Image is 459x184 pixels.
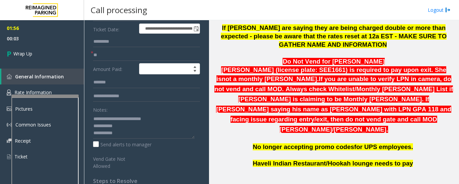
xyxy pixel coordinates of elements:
img: 'icon' [7,139,11,143]
img: logout [445,6,451,13]
span: Rate Information [14,89,52,96]
span: If you are unable to verify LPN in camera, do not vend and call MOD. Always check Whitelist/Month... [214,75,453,133]
span: No longer accepting promo codes [253,143,354,150]
span: If [PERSON_NAME] are saying they are being charged double or more than expected - please be aware... [221,24,447,48]
img: 'icon' [7,154,11,160]
span: Wrap Up [13,50,32,57]
label: Vend Gate Not Allowed [91,153,137,170]
span: Increase value [190,64,200,69]
span: not a monthly [PERSON_NAME]. [216,66,446,83]
span: Decrease value [190,69,200,74]
a: General Information [1,69,84,84]
span: General Information [15,73,64,80]
span: Toggle popup [192,24,200,33]
span: [PERSON_NAME] (license plate: SEE1661) is required to pay upon exit. She is [216,66,446,83]
h3: Call processing [87,2,151,18]
img: 'icon' [7,122,12,127]
span: for UPS employees. [354,143,413,150]
label: Send alerts to manager [93,141,152,148]
label: Ticket Date: [91,24,137,34]
span: Haveli Indian Restaurant/Hookah lounge needs to pay [253,160,413,167]
img: 'icon' [7,74,12,79]
img: 'icon' [7,107,12,111]
span: Do Not Vend for [PERSON_NAME] [283,58,385,65]
img: 'icon' [7,89,11,96]
label: Notes: [93,104,108,113]
label: Amount Paid: [91,63,137,75]
a: Logout [428,6,451,13]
